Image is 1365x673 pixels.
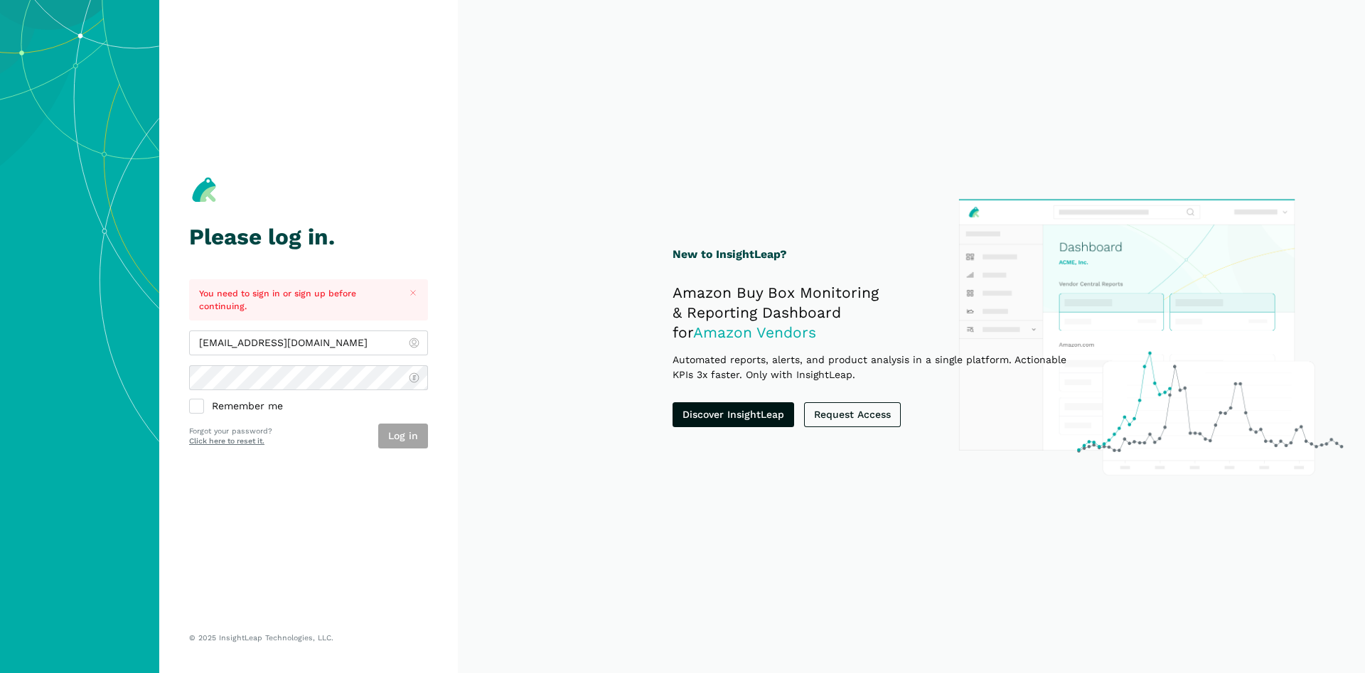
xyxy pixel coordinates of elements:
[673,402,794,427] a: Discover InsightLeap
[673,283,1088,343] h2: Amazon Buy Box Monitoring & Reporting Dashboard for
[693,323,816,341] span: Amazon Vendors
[673,352,1088,382] p: Automated reports, alerts, and product analysis in a single platform. Actionable KPIs 3x faster. ...
[951,192,1349,482] img: InsightLeap Product
[804,402,901,427] a: Request Access
[189,436,264,446] a: Click here to reset it.
[189,633,428,643] p: © 2025 InsightLeap Technologies, LLC.
[189,426,272,437] p: Forgot your password?
[673,246,1088,264] h1: New to InsightLeap?
[189,225,428,249] h1: Please log in.
[189,400,428,414] label: Remember me
[405,284,422,302] button: Close
[189,330,428,355] input: admin@insightleap.com
[199,287,395,313] p: You need to sign in or sign up before continuing.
